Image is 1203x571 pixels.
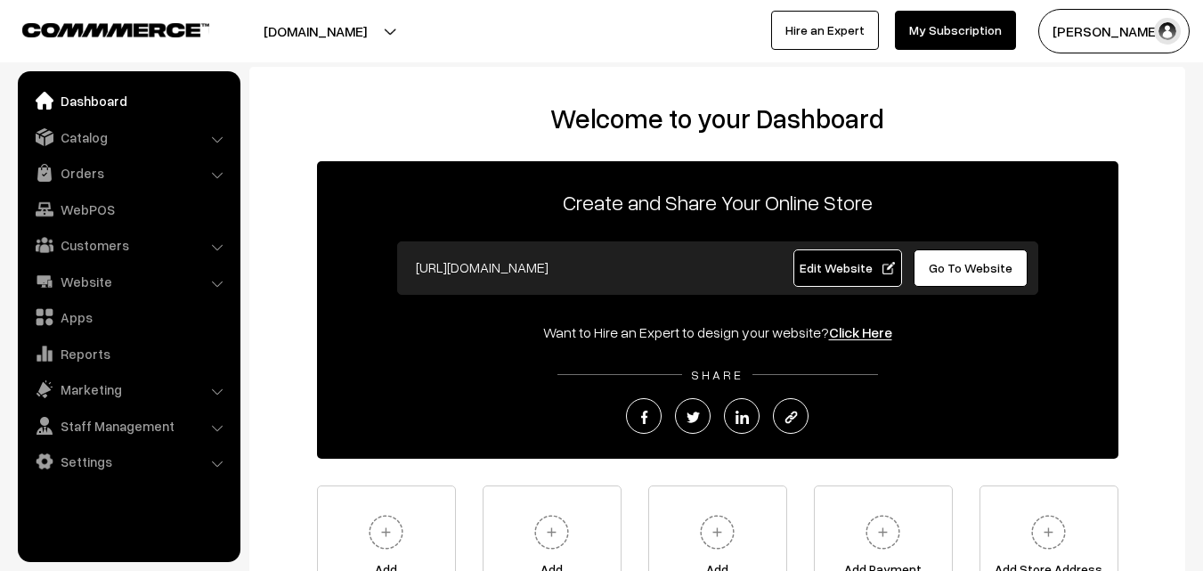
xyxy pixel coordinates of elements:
a: WebPOS [22,193,234,225]
a: My Subscription [895,11,1016,50]
a: Click Here [829,323,892,341]
a: Catalog [22,121,234,153]
a: Reports [22,338,234,370]
img: user [1154,18,1181,45]
a: Staff Management [22,410,234,442]
img: plus.svg [527,508,576,557]
span: SHARE [682,367,752,382]
a: COMMMERCE [22,18,178,39]
img: plus.svg [1024,508,1073,557]
div: Want to Hire an Expert to design your website? [317,322,1118,343]
a: Marketing [22,373,234,405]
a: Apps [22,301,234,333]
img: COMMMERCE [22,23,209,37]
p: Create and Share Your Online Store [317,186,1118,218]
img: plus.svg [362,508,410,557]
a: Settings [22,445,234,477]
img: plus.svg [693,508,742,557]
h2: Welcome to your Dashboard [267,102,1167,135]
a: Dashboard [22,85,234,117]
a: Edit Website [793,249,902,287]
button: [DOMAIN_NAME] [201,9,429,53]
a: Go To Website [914,249,1028,287]
a: Website [22,265,234,298]
button: [PERSON_NAME] [1038,9,1190,53]
a: Hire an Expert [771,11,879,50]
img: plus.svg [858,508,907,557]
span: Go To Website [929,260,1012,275]
a: Orders [22,157,234,189]
span: Edit Website [800,260,895,275]
a: Customers [22,229,234,261]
